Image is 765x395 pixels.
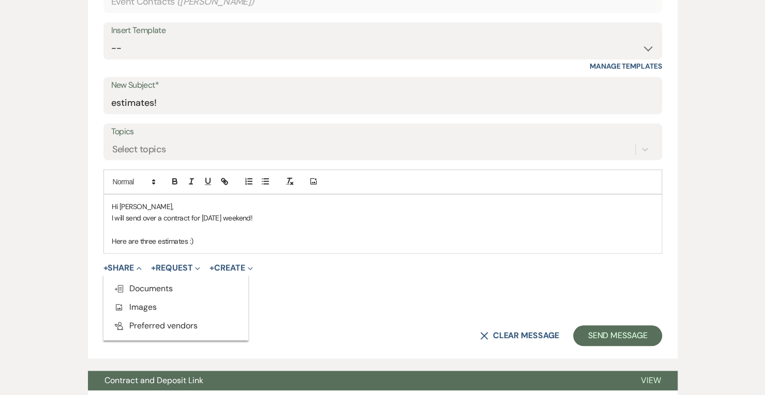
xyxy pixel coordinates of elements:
button: Documents [103,279,248,298]
button: Clear message [480,331,559,340]
p: Hi [PERSON_NAME], [112,201,654,212]
span: + [151,264,156,272]
button: Share [103,264,142,272]
button: Contract and Deposit Link [88,371,624,390]
div: Insert Template [111,23,654,38]
span: View [641,375,661,386]
label: New Subject* [111,78,654,93]
button: View [624,371,678,390]
p: Here are three estimates :) [112,235,654,247]
p: I will send over a contract for [DATE] weekend! [112,212,654,224]
button: Request [151,264,200,272]
button: Images [103,298,248,317]
a: Manage Templates [590,61,662,71]
span: Documents [114,283,173,294]
span: Images [114,302,157,312]
span: Contract and Deposit Link [104,375,203,386]
span: + [209,264,214,272]
button: Create [209,264,252,272]
button: Preferred vendors [103,317,248,335]
label: Topics [111,124,654,139]
button: Send Message [573,325,662,346]
span: + [103,264,108,272]
div: Select topics [112,142,166,156]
